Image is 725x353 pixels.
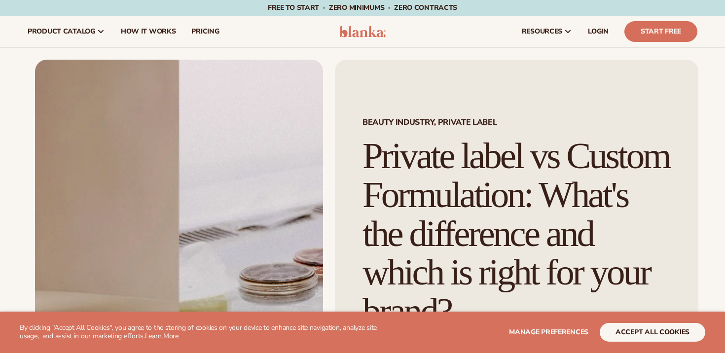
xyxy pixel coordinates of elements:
[121,28,176,35] span: How It Works
[20,16,113,47] a: product catalog
[362,137,671,331] h1: Private label vs Custom Formulation: What's the difference and which is right for your brand?
[600,323,705,342] button: accept all cookies
[183,16,227,47] a: pricing
[588,28,609,35] span: LOGIN
[509,323,588,342] button: Manage preferences
[362,118,671,126] span: Beauty Industry, Private Label
[522,28,562,35] span: resources
[28,28,95,35] span: product catalog
[624,21,697,42] a: Start Free
[268,3,457,12] span: Free to start · ZERO minimums · ZERO contracts
[191,28,219,35] span: pricing
[113,16,184,47] a: How It Works
[580,16,616,47] a: LOGIN
[509,327,588,337] span: Manage preferences
[145,331,179,341] a: Learn More
[514,16,580,47] a: resources
[20,324,385,341] p: By clicking "Accept All Cookies", you agree to the storing of cookies on your device to enhance s...
[339,26,386,37] img: logo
